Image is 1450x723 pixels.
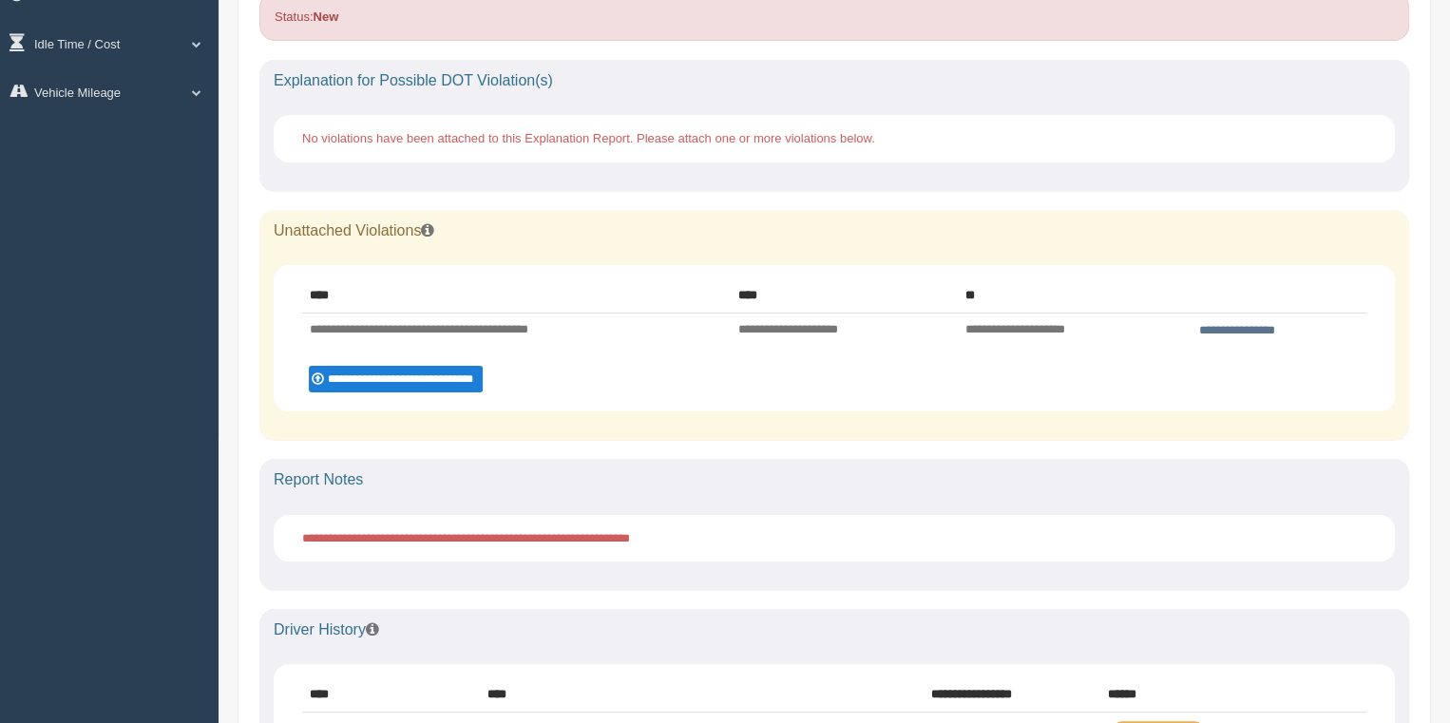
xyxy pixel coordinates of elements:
div: Explanation for Possible DOT Violation(s) [259,60,1409,102]
div: Unattached Violations [259,210,1409,252]
div: Report Notes [259,459,1409,501]
span: No violations have been attached to this Explanation Report. Please attach one or more violations... [302,131,875,145]
div: Driver History [259,609,1409,651]
strong: New [313,10,338,24]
